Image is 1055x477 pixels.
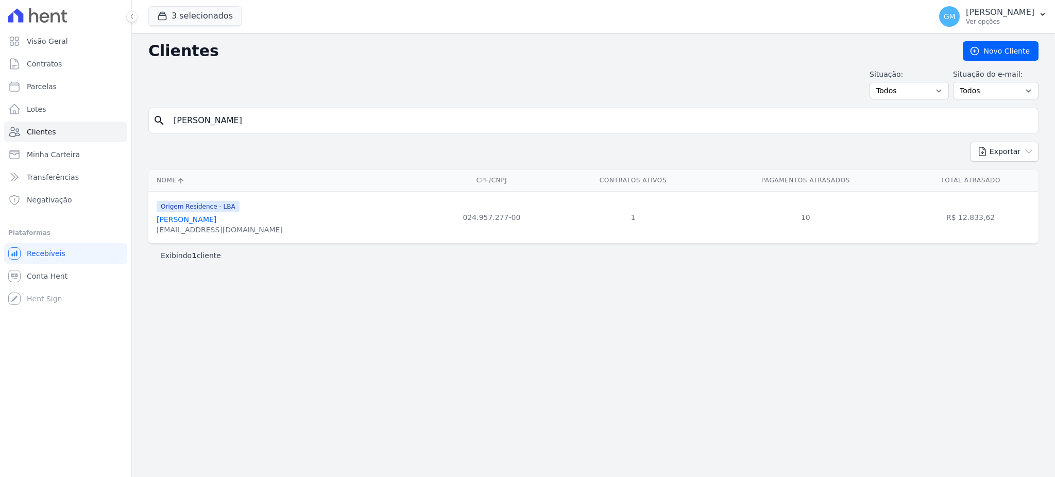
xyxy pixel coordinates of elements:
input: Buscar por nome, CPF ou e-mail [167,110,1034,131]
label: Situação: [870,69,949,80]
a: Novo Cliente [963,41,1039,61]
span: GM [944,13,956,20]
a: Negativação [4,190,127,210]
button: GM [PERSON_NAME] Ver opções [931,2,1055,31]
a: Transferências [4,167,127,188]
th: Nome [148,170,426,191]
a: Visão Geral [4,31,127,52]
th: Pagamentos Atrasados [708,170,903,191]
i: search [153,114,165,127]
th: CPF/CNPJ [426,170,557,191]
a: [PERSON_NAME] [157,215,216,224]
span: Recebíveis [27,248,65,259]
a: Contratos [4,54,127,74]
th: Contratos Ativos [558,170,709,191]
td: 10 [708,191,903,243]
a: Clientes [4,122,127,142]
button: Exportar [971,142,1039,162]
span: Negativação [27,195,72,205]
p: Exibindo cliente [161,250,221,261]
a: Conta Hent [4,266,127,286]
td: 1 [558,191,709,243]
p: Ver opções [966,18,1034,26]
span: Lotes [27,104,46,114]
div: [EMAIL_ADDRESS][DOMAIN_NAME] [157,225,283,235]
h2: Clientes [148,42,946,60]
button: 3 selecionados [148,6,242,26]
th: Total Atrasado [903,170,1039,191]
span: Parcelas [27,81,57,92]
div: Plataformas [8,227,123,239]
a: Parcelas [4,76,127,97]
b: 1 [192,251,197,260]
td: 024.957.277-00 [426,191,557,243]
span: Minha Carteira [27,149,80,160]
p: [PERSON_NAME] [966,7,1034,18]
a: Recebíveis [4,243,127,264]
label: Situação do e-mail: [953,69,1039,80]
span: Contratos [27,59,62,69]
span: Clientes [27,127,56,137]
span: Visão Geral [27,36,68,46]
span: Conta Hent [27,271,67,281]
span: Origem Residence - LBA [157,201,240,212]
a: Lotes [4,99,127,120]
a: Minha Carteira [4,144,127,165]
span: Transferências [27,172,79,182]
td: R$ 12.833,62 [903,191,1039,243]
